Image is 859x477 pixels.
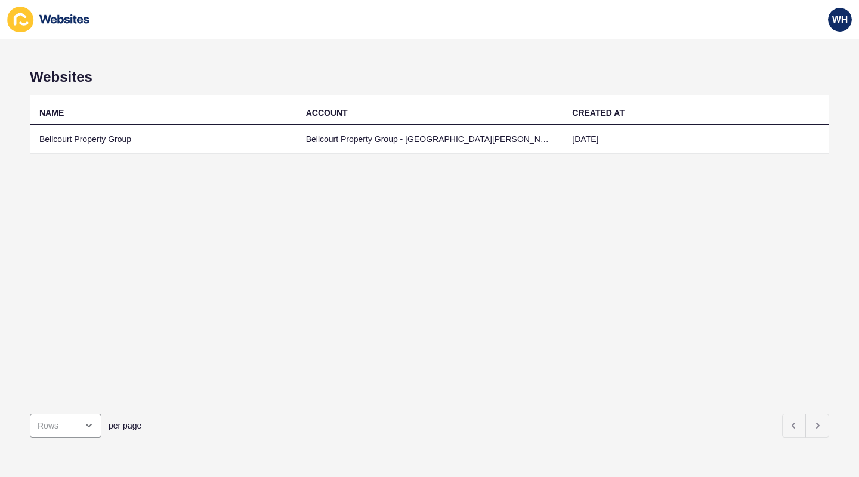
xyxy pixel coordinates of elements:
[572,107,625,119] div: CREATED AT
[30,125,296,154] td: Bellcourt Property Group
[296,125,563,154] td: Bellcourt Property Group - [GEOGRAPHIC_DATA][PERSON_NAME]
[30,414,101,438] div: open menu
[39,107,64,119] div: NAME
[30,69,829,85] h1: Websites
[109,420,141,432] span: per page
[306,107,348,119] div: ACCOUNT
[563,125,829,154] td: [DATE]
[832,14,848,26] span: WH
